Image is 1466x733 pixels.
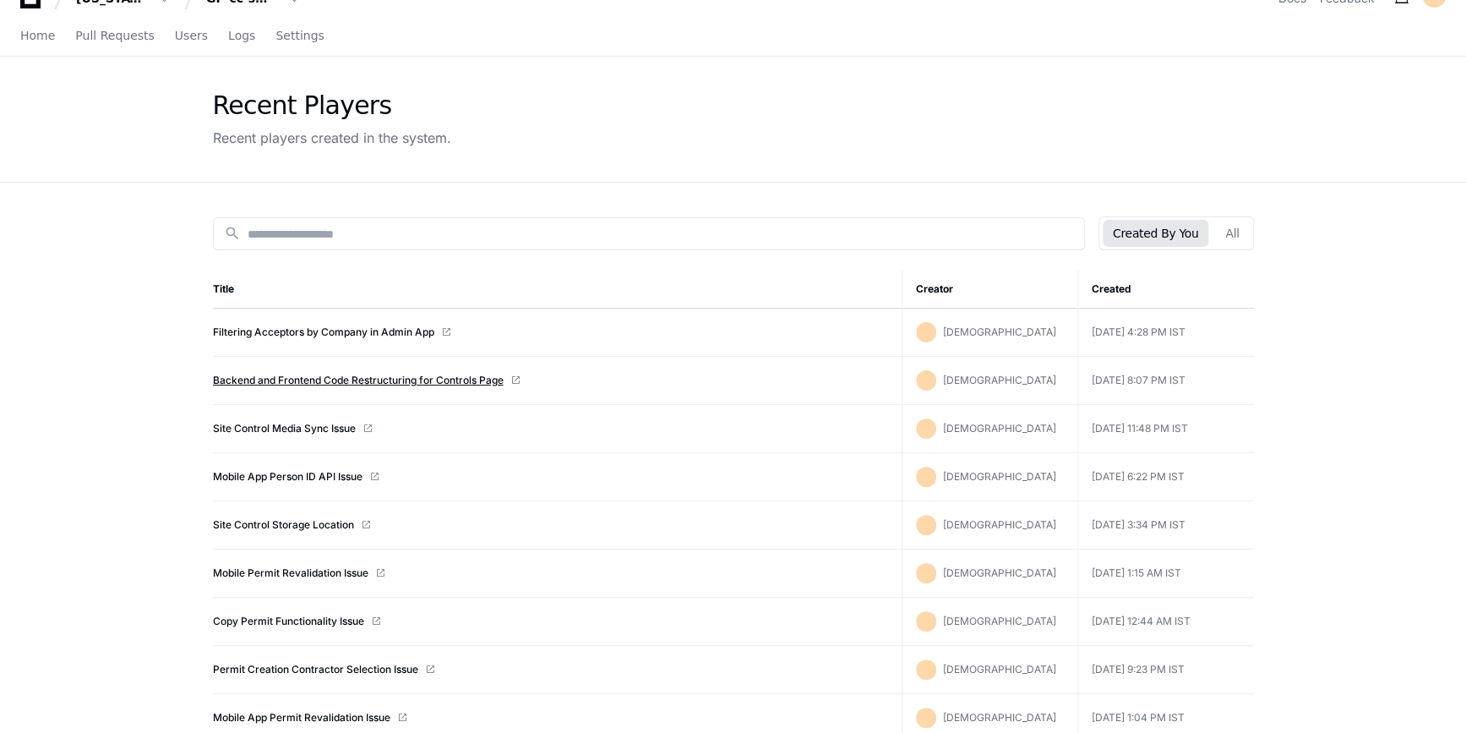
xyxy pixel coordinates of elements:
[943,566,1056,579] span: [DEMOGRAPHIC_DATA]
[213,271,902,309] th: Title
[1078,309,1254,357] td: [DATE] 4:28 PM IST
[224,225,241,242] mat-icon: search
[275,17,324,56] a: Settings
[213,518,354,532] a: Site Control Storage Location
[213,325,434,339] a: Filtering Acceptors by Company in Admin App
[20,30,55,41] span: Home
[213,422,356,435] a: Site Control Media Sync Issue
[1215,220,1249,247] button: All
[213,470,362,484] a: Mobile App Person ID API Issue
[1078,453,1254,501] td: [DATE] 6:22 PM IST
[943,325,1056,338] span: [DEMOGRAPHIC_DATA]
[213,90,451,121] div: Recent Players
[228,17,255,56] a: Logs
[1078,271,1254,309] th: Created
[1078,598,1254,646] td: [DATE] 12:44 AM IST
[75,17,154,56] a: Pull Requests
[943,663,1056,676] span: [DEMOGRAPHIC_DATA]
[75,30,154,41] span: Pull Requests
[1078,405,1254,453] td: [DATE] 11:48 PM IST
[1078,550,1254,598] td: [DATE] 1:15 AM IST
[213,566,368,580] a: Mobile Permit Revalidation Issue
[213,128,451,148] div: Recent players created in the system.
[902,271,1078,309] th: Creator
[20,17,55,56] a: Home
[943,615,1056,627] span: [DEMOGRAPHIC_DATA]
[1103,220,1208,247] button: Created By You
[275,30,324,41] span: Settings
[228,30,255,41] span: Logs
[175,17,208,56] a: Users
[943,374,1056,386] span: [DEMOGRAPHIC_DATA]
[213,663,418,676] a: Permit Creation Contractor Selection Issue
[1078,501,1254,550] td: [DATE] 3:34 PM IST
[1078,357,1254,405] td: [DATE] 8:07 PM IST
[943,711,1056,724] span: [DEMOGRAPHIC_DATA]
[175,30,208,41] span: Users
[213,615,364,628] a: Copy Permit Functionality Issue
[943,470,1056,483] span: [DEMOGRAPHIC_DATA]
[943,518,1056,531] span: [DEMOGRAPHIC_DATA]
[1078,646,1254,694] td: [DATE] 9:23 PM IST
[943,422,1056,435] span: [DEMOGRAPHIC_DATA]
[213,711,390,725] a: Mobile App Permit Revalidation Issue
[213,374,504,387] a: Backend and Frontend Code Restructuring for Controls Page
